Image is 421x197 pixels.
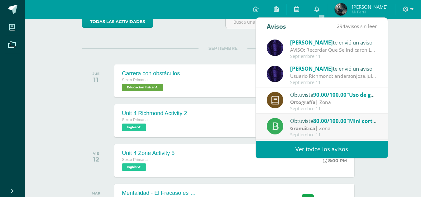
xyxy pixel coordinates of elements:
[335,3,347,16] img: 83871fccad67834d61b9593b70919c50.png
[92,191,100,195] div: MAR
[290,73,377,80] div: Usuario Richmond: andersonjose.julianmucia.1 pass: 358509
[82,16,153,28] a: todas las Actividades
[290,46,377,54] div: AVISO: Recordar Que Se Indicaron Las Paginas A Estudiar Para La Actividad De Zona. Tomar En Cuent...
[290,64,377,73] div: te envió un aviso
[290,106,377,111] div: Septiembre 11
[290,80,377,85] div: Septiembre 11
[93,76,100,83] div: 11
[122,70,180,77] div: Carrera con obstáculos
[267,40,283,56] img: 31877134f281bf6192abd3481bfb2fdd.png
[226,16,364,28] input: Busca una actividad próxima aquí...
[122,78,148,82] span: Sexto Primaria
[313,91,347,98] span: 90.00/100.00
[199,45,247,51] span: SEPTIEMBRE
[93,156,99,163] div: 12
[290,132,377,138] div: Septiembre 11
[122,190,197,196] div: Mentalidad - El Fracaso es mi Maestro
[122,118,148,122] span: Sexto Primaria
[122,163,146,171] span: Inglés 'A'
[337,23,377,30] span: avisos sin leer
[290,125,377,132] div: | Zona
[290,117,377,125] div: Obtuviste en
[313,117,347,124] span: 80.00/100.00
[267,66,283,82] img: 31877134f281bf6192abd3481bfb2fdd.png
[122,157,148,162] span: Sexto Primaria
[290,99,315,106] strong: Ortografía
[122,150,175,157] div: Unit 4 Zone Activity 5
[352,4,388,10] span: [PERSON_NAME]
[290,38,377,46] div: te envió un aviso
[290,91,377,99] div: Obtuviste en
[352,9,388,15] span: Mi Perfil
[267,18,286,35] div: Avisos
[290,65,333,72] span: [PERSON_NAME]
[122,110,187,117] div: Unit 4 Richmond Activity 2
[256,141,388,158] a: Ver todos los avisos
[290,125,315,132] strong: Gramática
[347,91,375,98] span: "Uso de g"
[93,151,99,156] div: VIE
[290,99,377,106] div: | Zona
[290,54,377,59] div: Septiembre 11
[347,117,378,124] span: "Mini corto"
[290,39,333,46] span: [PERSON_NAME]
[337,23,345,30] span: 294
[93,72,100,76] div: JUE
[323,158,347,163] div: 8:00 PM
[122,124,146,131] span: Inglés 'A'
[122,84,163,91] span: Educación física 'A'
